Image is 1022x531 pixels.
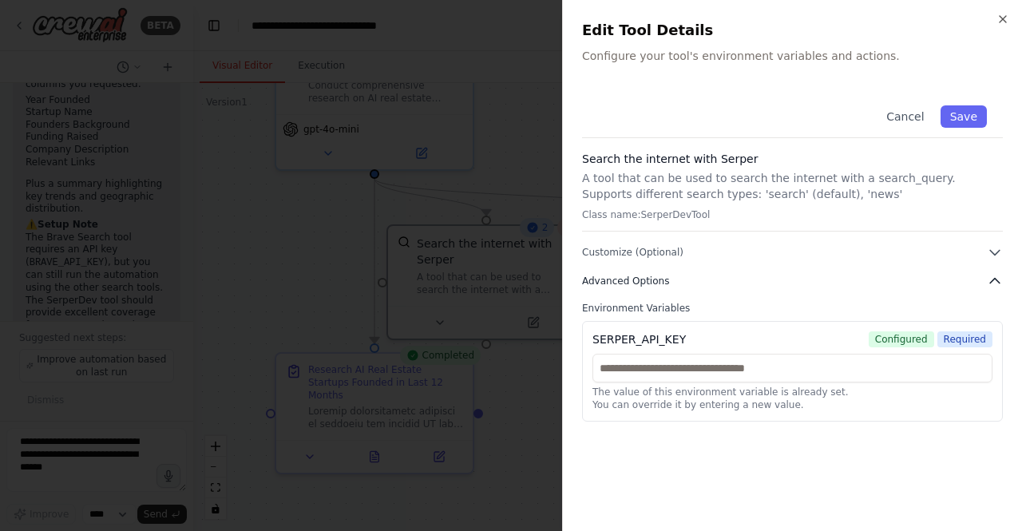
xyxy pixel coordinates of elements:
[582,48,1003,64] p: Configure your tool's environment variables and actions.
[592,398,992,411] p: You can override it by entering a new value.
[582,19,1003,42] h2: Edit Tool Details
[582,170,1003,202] p: A tool that can be used to search the internet with a search_query. Supports different search typ...
[582,244,1003,260] button: Customize (Optional)
[582,275,669,287] span: Advanced Options
[869,331,934,347] span: Configured
[877,105,933,128] button: Cancel
[582,273,1003,289] button: Advanced Options
[582,151,1003,167] h3: Search the internet with Serper
[582,208,1003,221] p: Class name: SerperDevTool
[937,331,992,347] span: Required
[592,386,992,398] p: The value of this environment variable is already set.
[582,246,683,259] span: Customize (Optional)
[941,105,987,128] button: Save
[582,302,1003,315] label: Environment Variables
[592,331,686,347] div: SERPER_API_KEY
